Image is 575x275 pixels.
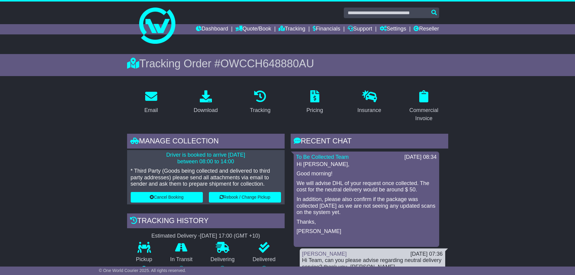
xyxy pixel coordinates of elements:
p: In addition, please also confirm if the package was collected [DATE] as we are not seeing any upd... [297,196,436,216]
div: Pricing [306,106,323,114]
a: Email [140,88,162,117]
button: Rebook / Change Pickup [209,192,281,203]
a: Commercial Invoice [400,88,448,125]
div: Tracking [250,106,270,114]
p: [PERSON_NAME] [297,228,436,235]
div: Download [193,106,218,114]
a: Pricing [302,88,327,117]
a: Download [190,88,222,117]
a: Financials [313,24,340,34]
p: * Third Party (Goods being collected and delivered to third party addresses) please send all atta... [131,168,281,187]
a: Settings [380,24,406,34]
a: Quote/Book [235,24,271,34]
div: Email [144,106,158,114]
div: Tracking history [127,213,285,230]
span: OWCCH648880AU [220,57,314,70]
p: In Transit [161,256,202,263]
a: Tracking [246,88,274,117]
p: Delivered [244,256,285,263]
div: Tracking Order # [127,57,448,70]
a: Insurance [353,88,385,117]
div: RECENT CHAT [291,134,448,150]
a: Dashboard [196,24,228,34]
div: [DATE] 17:00 (GMT +10) [200,233,260,239]
button: Cancel Booking [131,192,203,203]
span: © One World Courier 2025. All rights reserved. [99,268,186,273]
a: Reseller [414,24,439,34]
p: Driver is booked to arrive [DATE] between 08:00 to 14:00 [131,152,281,165]
p: Pickup [127,256,161,263]
div: [DATE] 08:34 [404,154,437,161]
p: Thanks, [297,219,436,225]
p: Delivering [202,256,244,263]
p: Hi [PERSON_NAME], [297,161,436,168]
p: Good morning! [297,171,436,177]
a: To Be Collected Team [296,154,349,160]
div: Hi Team, can you please advise regarding neutral delivery service? thank you, [PERSON_NAME] [302,257,443,270]
a: Tracking [279,24,305,34]
a: Support [348,24,372,34]
div: [DATE] 07:36 [410,251,443,257]
a: [PERSON_NAME] [302,251,347,257]
div: Insurance [357,106,381,114]
div: Estimated Delivery - [127,233,285,239]
p: We will advise DHL of your request once collected. The cost for the neutral delivery would be aro... [297,180,436,193]
div: Manage collection [127,134,285,150]
div: Commercial Invoice [404,106,444,123]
